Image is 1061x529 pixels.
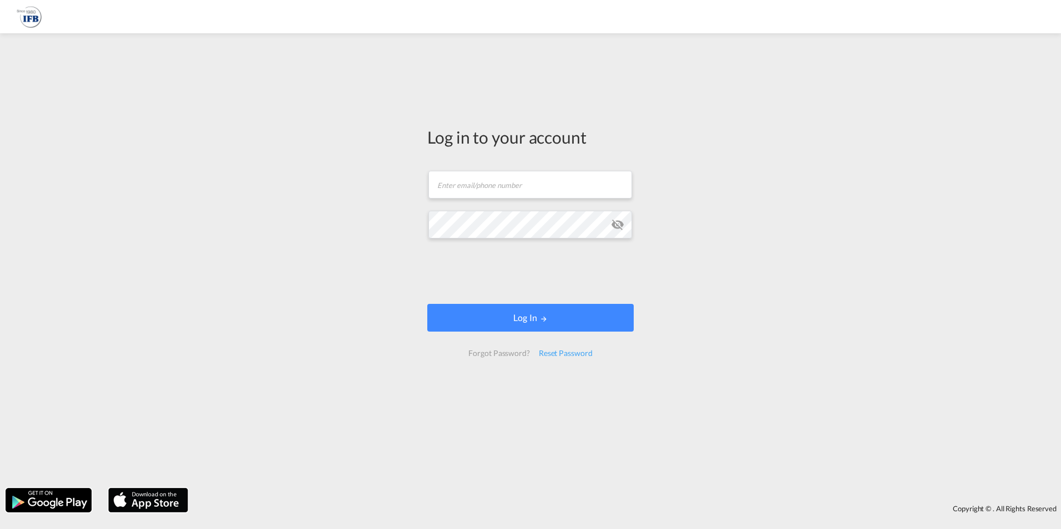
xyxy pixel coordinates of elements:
[534,343,597,363] div: Reset Password
[107,487,189,513] img: apple.png
[194,499,1061,518] div: Copyright © . All Rights Reserved
[428,171,632,199] input: Enter email/phone number
[611,218,624,231] md-icon: icon-eye-off
[446,250,615,293] iframe: reCAPTCHA
[4,487,93,513] img: google.png
[17,4,42,29] img: b628ab10256c11eeb52753acbc15d091.png
[427,304,634,332] button: LOGIN
[427,125,634,149] div: Log in to your account
[464,343,534,363] div: Forgot Password?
